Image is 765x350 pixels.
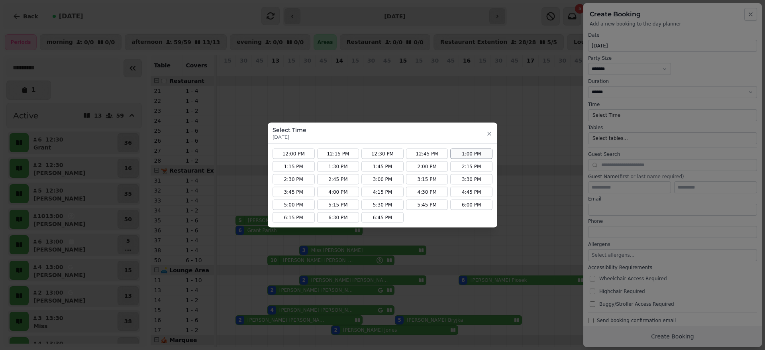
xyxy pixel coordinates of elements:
button: 3:15 PM [406,174,448,185]
button: 6:00 PM [450,200,492,210]
button: 1:45 PM [361,161,404,172]
button: 3:30 PM [450,174,492,185]
button: 1:15 PM [273,161,315,172]
button: 5:30 PM [361,200,404,210]
button: 2:30 PM [273,174,315,185]
button: 12:00 PM [273,149,315,159]
button: 5:15 PM [317,200,359,210]
button: 12:30 PM [361,149,404,159]
button: 12:15 PM [317,149,359,159]
button: 5:00 PM [273,200,315,210]
button: 6:45 PM [361,212,404,223]
button: 12:45 PM [406,149,448,159]
button: 3:45 PM [273,187,315,197]
button: 2:15 PM [450,161,492,172]
button: 1:00 PM [450,149,492,159]
button: 2:00 PM [406,161,448,172]
button: 4:30 PM [406,187,448,197]
h3: Select Time [273,126,306,134]
button: 4:45 PM [450,187,492,197]
button: 1:30 PM [317,161,359,172]
button: 5:45 PM [406,200,448,210]
button: 4:15 PM [361,187,404,197]
button: 2:45 PM [317,174,359,185]
button: 3:00 PM [361,174,404,185]
button: 4:00 PM [317,187,359,197]
button: 6:15 PM [273,212,315,223]
button: 6:30 PM [317,212,359,223]
p: [DATE] [273,134,306,140]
